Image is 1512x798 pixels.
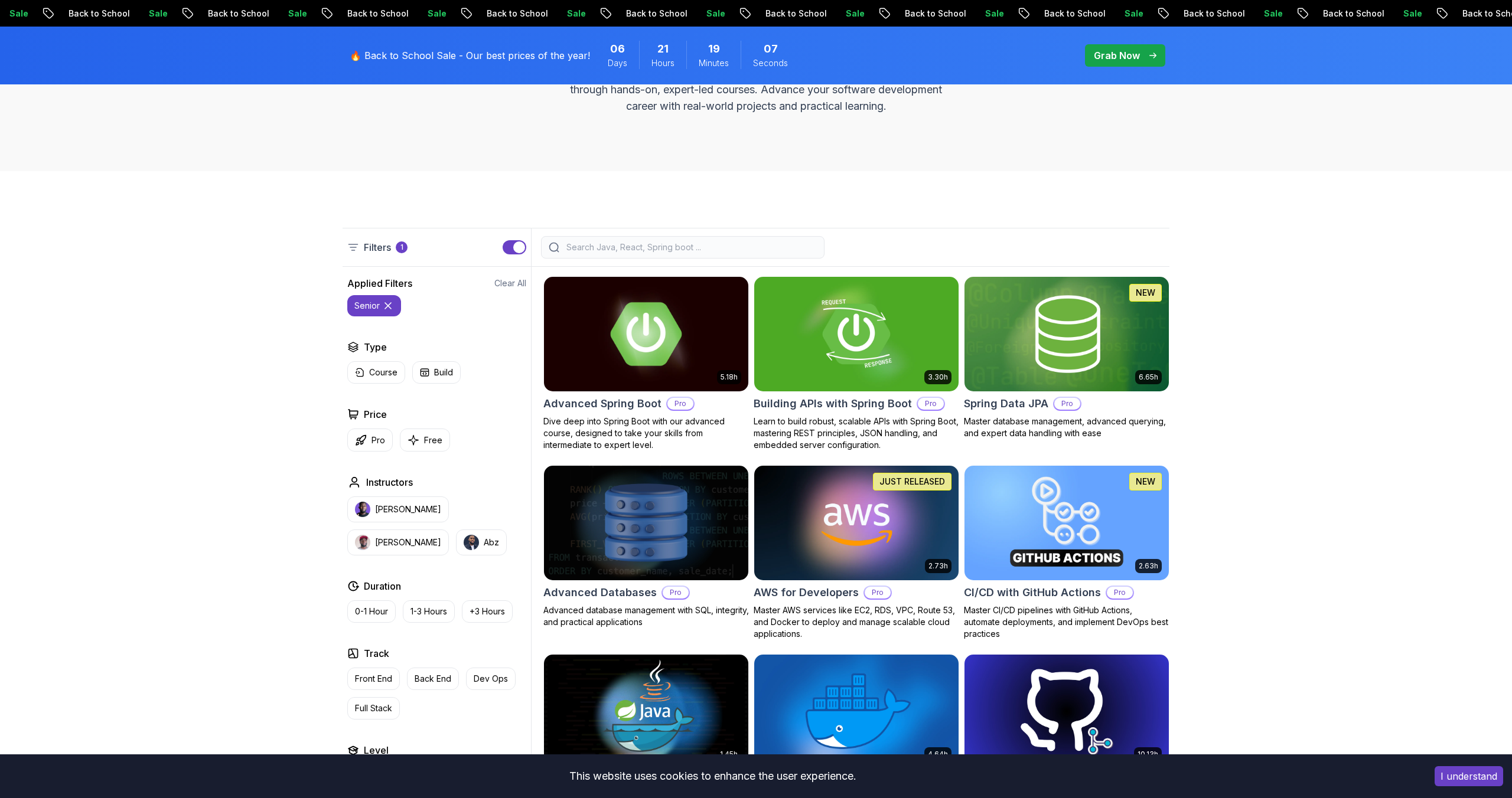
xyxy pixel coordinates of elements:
[657,41,669,57] span: 21 Hours
[494,277,526,289] button: Clear All
[964,416,1169,439] p: Master database management, advanced querying, and expert data handling with ease
[347,496,449,522] button: instructor img[PERSON_NAME]
[364,240,391,254] p: Filters
[1394,8,1432,19] p: Sale
[355,702,392,714] p: Full Stack
[754,584,859,601] h2: AWS for Developers
[1138,750,1158,759] p: 10.13h
[558,65,954,115] p: Master in-demand skills like Java, Spring Boot, DevOps, React, and more through hands-on, expert-...
[350,48,590,63] p: 🔥 Back to School Sale - Our best prices of the year!
[9,763,1417,789] div: This website uses cookies to enhance the user experience.
[964,655,1169,769] img: Git for Professionals card
[764,41,778,57] span: 7 Seconds
[754,604,959,640] p: Master AWS services like EC2, RDS, VPC, Route 53, and Docker to deploy and manage scalable cloud ...
[539,274,753,394] img: Advanced Spring Boot card
[964,465,1169,640] a: CI/CD with GitHub Actions card2.63hNEWCI/CD with GitHub ActionsProMaster CI/CD pipelines with Git...
[1107,587,1133,598] p: Pro
[1314,8,1394,19] p: Back to School
[139,8,177,19] p: Sale
[1094,48,1140,63] p: Grab Now
[347,276,412,290] h2: Applied Filters
[608,57,627,69] span: Days
[964,395,1048,412] h2: Spring Data JPA
[754,276,959,451] a: Building APIs with Spring Boot card3.30hBuilding APIs with Spring BootProLearn to build robust, s...
[928,372,948,382] p: 3.30h
[964,277,1169,391] img: Spring Data JPA card
[708,41,720,57] span: 19 Minutes
[754,465,959,640] a: AWS for Developers card2.73hJUST RELEASEDAWS for DevelopersProMaster AWS services like EC2, RDS, ...
[484,537,499,548] p: Abz
[1136,476,1155,488] p: NEW
[474,673,508,685] p: Dev Ops
[1136,287,1155,299] p: NEW
[1435,766,1503,786] button: Accept cookies
[59,8,139,19] p: Back to School
[610,41,625,57] span: 6 Days
[754,395,912,412] h2: Building APIs with Spring Boot
[964,584,1101,601] h2: CI/CD with GitHub Actions
[1174,8,1254,19] p: Back to School
[364,646,389,660] h2: Track
[976,8,1014,19] p: Sale
[544,655,748,769] img: Docker for Java Developers card
[418,8,456,19] p: Sale
[456,529,507,555] button: instructor imgAbz
[1054,398,1080,410] p: Pro
[347,361,405,384] button: Course
[415,673,451,685] p: Back End
[462,600,513,623] button: +3 Hours
[355,535,370,550] img: instructor img
[424,434,442,446] p: Free
[754,466,959,580] img: AWS for Developers card
[663,587,689,598] p: Pro
[721,372,738,382] p: 5.18h
[895,8,976,19] p: Back to School
[355,502,370,517] img: instructor img
[544,466,748,580] img: Advanced Databases card
[651,57,674,69] span: Hours
[364,579,401,593] h2: Duration
[347,529,449,555] button: instructor img[PERSON_NAME]
[410,606,447,617] p: 1-3 Hours
[347,429,393,452] button: Pro
[836,8,874,19] p: Sale
[400,243,403,252] p: 1
[928,750,948,759] p: 4.64h
[375,537,441,548] p: [PERSON_NAME]
[697,8,735,19] p: Sale
[477,8,558,19] p: Back to School
[434,367,453,378] p: Build
[754,277,959,391] img: Building APIs with Spring Boot card
[558,8,595,19] p: Sale
[543,416,749,451] p: Dive deep into Spring Boot with our advanced course, designed to take your skills from intermedia...
[347,668,400,690] button: Front End
[753,57,788,69] span: Seconds
[699,57,729,69] span: Minutes
[1254,8,1292,19] p: Sale
[347,697,400,719] button: Full Stack
[400,429,450,452] button: Free
[369,367,397,378] p: Course
[754,655,959,769] img: Docker For Professionals card
[355,606,388,617] p: 0-1 Hour
[543,276,749,451] a: Advanced Spring Boot card5.18hAdvanced Spring BootProDive deep into Spring Boot with our advanced...
[364,407,387,421] h2: Price
[347,295,401,316] button: senior
[756,8,836,19] p: Back to School
[865,587,891,598] p: Pro
[1139,561,1158,571] p: 2.63h
[403,600,455,623] button: 1-3 Hours
[918,398,944,410] p: Pro
[338,8,418,19] p: Back to School
[543,465,749,628] a: Advanced Databases cardAdvanced DatabasesProAdvanced database management with SQL, integrity, and...
[372,434,385,446] p: Pro
[754,416,959,451] p: Learn to build robust, scalable APIs with Spring Boot, mastering REST principles, JSON handling, ...
[466,668,516,690] button: Dev Ops
[347,600,396,623] button: 0-1 Hour
[879,476,945,488] p: JUST RELEASED
[667,398,693,410] p: Pro
[964,604,1169,640] p: Master CI/CD pipelines with GitHub Actions, automate deployments, and implement DevOps best pract...
[355,673,392,685] p: Front End
[364,340,387,354] h2: Type
[1115,8,1153,19] p: Sale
